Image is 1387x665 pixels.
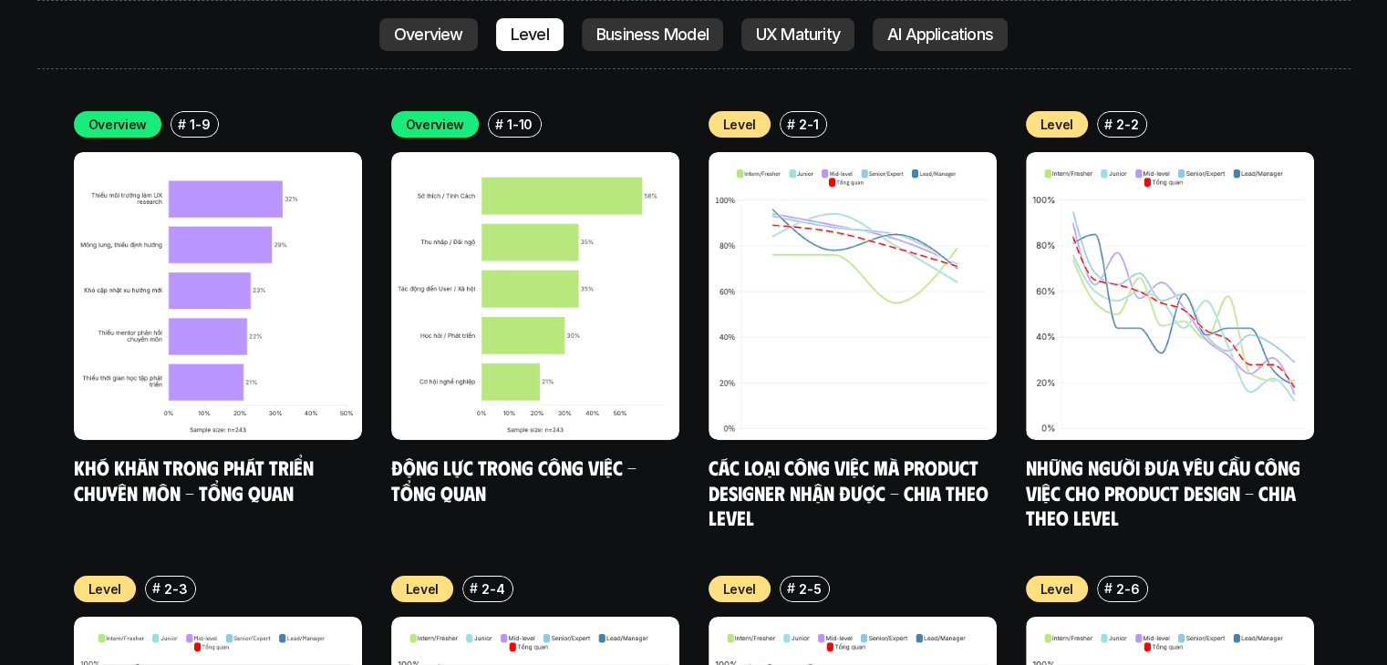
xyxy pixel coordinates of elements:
p: Overview [394,26,463,44]
p: 1-10 [507,115,533,134]
p: Level [723,579,757,598]
p: Overview [406,115,465,134]
p: 2-5 [799,579,821,598]
a: Những người đưa yêu cầu công việc cho Product Design - Chia theo Level [1026,455,1305,529]
p: 2-2 [1116,115,1138,134]
h6: # [152,581,160,595]
h6: # [1104,118,1113,131]
p: AI Applications [887,26,993,44]
h6: # [787,581,795,595]
p: Level [511,26,549,44]
a: Business Model [582,18,723,51]
p: 2-3 [164,579,187,598]
a: Động lực trong công việc - Tổng quan [391,455,641,505]
h6: # [1104,581,1113,595]
h6: # [470,581,478,595]
a: UX Maturity [741,18,854,51]
p: Level [1040,115,1074,134]
p: Business Model [596,26,709,44]
p: UX Maturity [756,26,840,44]
p: Level [88,579,122,598]
p: 2-1 [799,115,818,134]
p: 2-4 [481,579,504,598]
h6: # [178,118,186,131]
p: Level [1040,579,1074,598]
a: Level [496,18,564,51]
a: AI Applications [873,18,1008,51]
h6: # [787,118,795,131]
p: Level [723,115,757,134]
a: Các loại công việc mà Product Designer nhận được - Chia theo Level [709,455,993,529]
a: Khó khăn trong phát triển chuyên môn - Tổng quan [74,455,318,505]
h6: # [495,118,503,131]
p: Overview [88,115,148,134]
p: 1-9 [190,115,210,134]
p: Level [406,579,440,598]
a: Overview [379,18,478,51]
p: 2-6 [1116,579,1139,598]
